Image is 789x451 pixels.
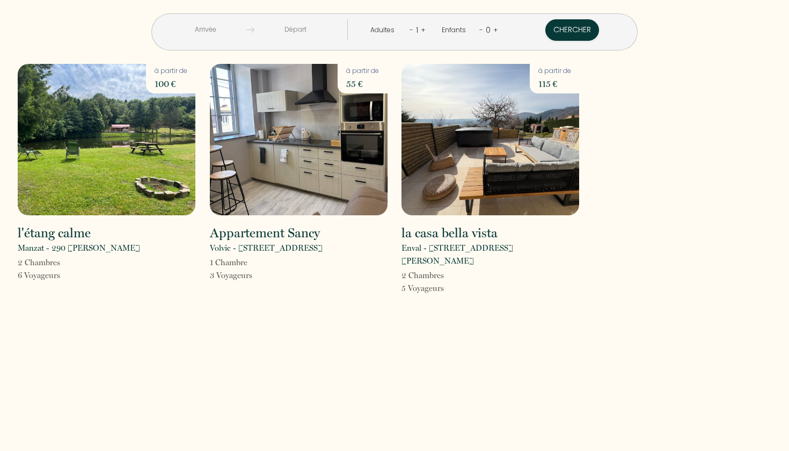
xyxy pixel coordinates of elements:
img: rental-image [210,64,388,215]
p: 6 Voyageur [18,269,60,282]
p: à partir de [155,66,187,76]
p: 2 Chambre [401,269,444,282]
a: + [421,25,426,35]
span: s [249,271,252,280]
img: rental-image [401,64,579,215]
p: 55 € [346,76,379,91]
input: Départ [254,19,337,40]
p: Manzat - 290 [PERSON_NAME] [18,242,140,254]
input: Arrivée [164,19,246,40]
p: 100 € [155,76,187,91]
div: Enfants [442,25,470,35]
p: Enval - [STREET_ADDRESS][PERSON_NAME] [401,242,579,267]
p: 115 € [538,76,571,91]
h2: la casa bella vista [401,227,498,239]
span: s [57,258,60,267]
span: s [57,271,60,280]
div: 1 [413,21,421,39]
p: à partir de [538,66,571,76]
p: 1 Chambre [210,256,252,269]
p: 2 Chambre [18,256,60,269]
img: rental-image [18,64,195,215]
p: 3 Voyageur [210,269,252,282]
a: - [479,25,483,35]
p: Volvic - [STREET_ADDRESS] [210,242,323,254]
img: guests [246,26,254,34]
span: s [441,271,444,280]
p: 5 Voyageur [401,282,444,295]
h2: Appartement Sancy [210,227,320,239]
p: à partir de [346,66,379,76]
div: 0 [483,21,493,39]
div: Adultes [370,25,398,35]
a: + [493,25,498,35]
span: s [441,283,444,293]
a: - [410,25,413,35]
button: Chercher [545,19,599,41]
h2: l'étang calme [18,227,91,239]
